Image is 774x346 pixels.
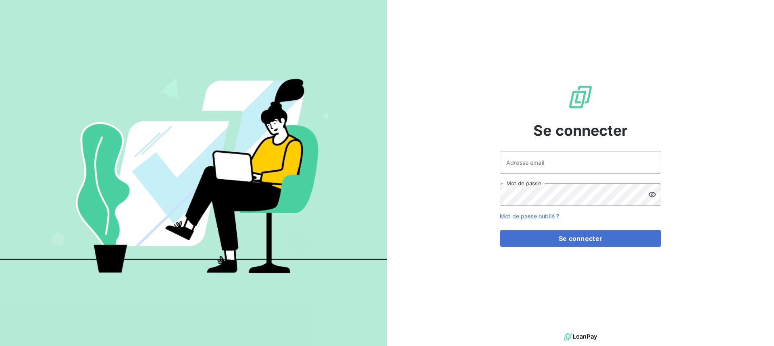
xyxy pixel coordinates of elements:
input: placeholder [500,151,661,174]
img: logo [564,331,597,343]
span: Se connecter [533,120,628,141]
button: Se connecter [500,230,661,247]
img: Logo LeanPay [568,84,593,110]
a: Mot de passe oublié ? [500,213,559,220]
